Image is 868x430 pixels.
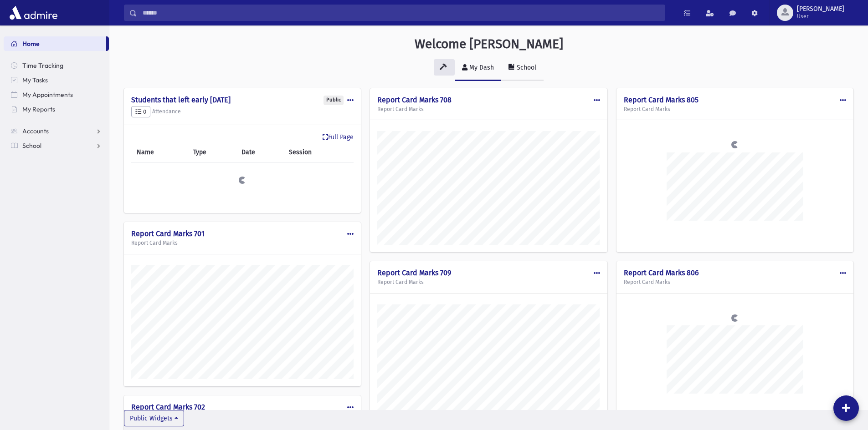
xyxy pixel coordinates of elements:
[131,240,354,246] h5: Report Card Marks
[377,96,600,104] h4: Report Card Marks 708
[22,91,73,99] span: My Appointments
[4,73,109,87] a: My Tasks
[455,56,501,81] a: My Dash
[131,106,354,118] h5: Attendance
[22,105,55,113] span: My Reports
[323,132,354,142] a: Full Page
[131,106,150,118] button: 0
[131,403,354,411] h4: Report Card Marks 702
[4,58,109,73] a: Time Tracking
[624,106,846,112] h5: Report Card Marks
[137,5,665,21] input: Search
[377,268,600,277] h4: Report Card Marks 709
[131,96,354,104] h4: Students that left early [DATE]
[283,142,354,163] th: Session
[797,5,844,13] span: [PERSON_NAME]
[236,142,283,163] th: Date
[4,124,109,138] a: Accounts
[4,87,109,102] a: My Appointments
[377,279,600,285] h5: Report Card Marks
[415,36,563,52] h3: Welcome [PERSON_NAME]
[467,64,494,71] div: My Dash
[188,142,236,163] th: Type
[7,4,60,22] img: AdmirePro
[501,56,544,81] a: School
[22,127,49,135] span: Accounts
[797,13,844,20] span: User
[22,142,41,150] span: School
[135,108,146,115] span: 0
[324,96,344,105] div: Public
[624,268,846,277] h4: Report Card Marks 806
[515,64,536,71] div: School
[624,96,846,104] h4: Report Card Marks 805
[4,138,109,153] a: School
[131,229,354,238] h4: Report Card Marks 701
[624,279,846,285] h5: Report Card Marks
[22,61,63,70] span: Time Tracking
[22,40,40,48] span: Home
[377,106,600,112] h5: Report Card Marks
[22,76,48,84] span: My Tasks
[4,36,106,51] a: Home
[131,142,188,163] th: Name
[4,102,109,116] a: My Reports
[124,410,184,426] button: Public Widgets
